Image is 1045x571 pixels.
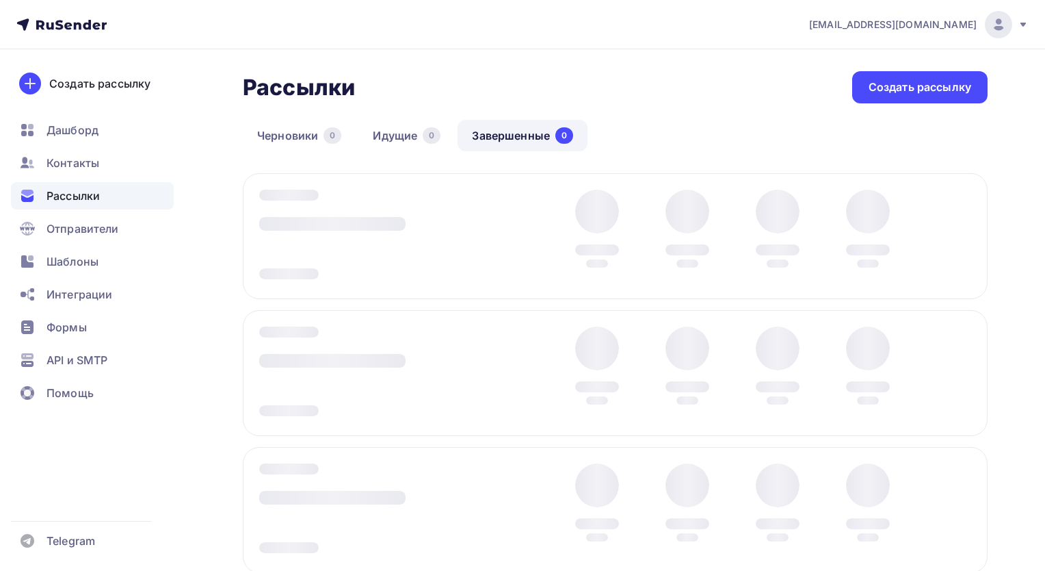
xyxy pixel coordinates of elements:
[11,116,174,144] a: Дашборд
[11,248,174,275] a: Шаблоны
[11,215,174,242] a: Отправители
[47,533,95,549] span: Telegram
[11,314,174,341] a: Формы
[869,79,971,95] div: Создать рассылку
[358,120,455,151] a: Идущие0
[423,127,440,144] div: 0
[809,11,1029,38] a: [EMAIL_ADDRESS][DOMAIN_NAME]
[47,286,112,303] span: Интеграции
[47,188,100,204] span: Рассылки
[243,120,356,151] a: Черновики0
[243,74,355,101] h2: Рассылки
[809,18,977,31] span: [EMAIL_ADDRESS][DOMAIN_NAME]
[11,149,174,177] a: Контакты
[323,127,341,144] div: 0
[555,127,573,144] div: 0
[47,385,94,401] span: Помощь
[47,352,107,368] span: API и SMTP
[47,122,98,138] span: Дашборд
[47,220,119,237] span: Отправители
[49,75,150,92] div: Создать рассылку
[47,155,99,171] span: Контакты
[47,319,87,335] span: Формы
[458,120,587,151] a: Завершенные0
[47,253,98,270] span: Шаблоны
[11,182,174,210] a: Рассылки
